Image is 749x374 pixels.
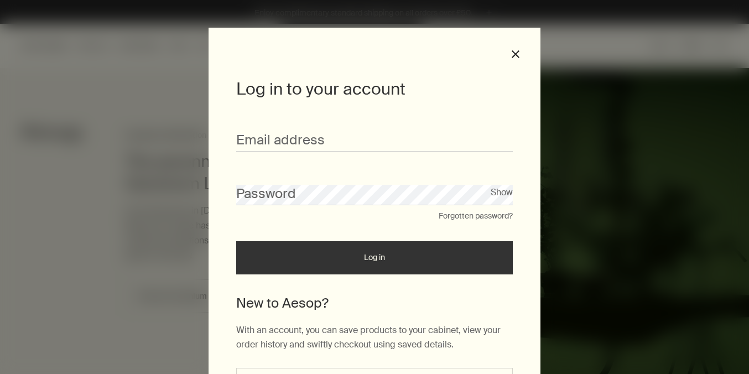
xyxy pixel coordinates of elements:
button: Forgotten password? [439,211,513,222]
button: Log in [236,241,513,274]
h2: New to Aesop? [236,294,513,313]
h1: Log in to your account [236,77,513,101]
p: With an account, you can save products to your cabinet, view your order history and swiftly check... [236,323,513,351]
button: Close [511,49,521,59]
button: Show [491,185,513,200]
